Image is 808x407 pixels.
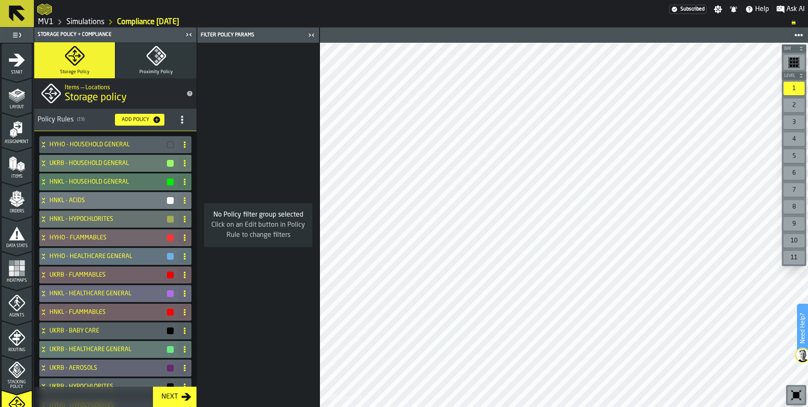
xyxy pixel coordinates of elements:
[39,341,175,358] div: UKRB - HEALTHCARE GENERAL
[783,234,805,247] div: 10
[783,74,797,78] span: Level
[167,383,174,390] button: button-
[39,285,175,302] div: HNKL - HEALTHCARE GENERAL
[199,32,306,38] div: Filter Policy Params
[49,327,166,334] h4: UKRB - BABY CARE
[783,183,805,197] div: 7
[2,209,32,214] span: Orders
[2,217,32,251] li: menu Data Stats
[783,149,805,163] div: 5
[783,200,805,214] div: 8
[167,309,174,316] button: button-
[2,70,32,75] span: Start
[49,290,166,297] h4: HNKL - HEALTHCARE GENERAL
[39,267,175,283] div: UKRB - FLAMMABLES
[789,388,803,402] svg: Reset zoom and position
[782,198,806,215] div: button-toolbar-undefined
[211,220,306,240] div: Click on an Edit button in Policy Rule to change filters
[2,286,32,320] li: menu Agents
[39,378,175,395] div: UKRB - HYPOCHLORITES
[38,115,108,125] div: Policy Rules
[167,365,174,371] button: button-
[39,211,175,228] div: HNKL - HYPOCHLORITES
[782,114,806,131] div: button-toolbar-undefined
[782,181,806,198] div: button-toolbar-undefined
[782,71,806,80] button: button-
[49,383,166,390] h4: UKRB - HYPOCHLORITES
[153,387,197,407] button: button-Next
[2,148,32,181] li: menu Items
[167,290,174,297] button: button-
[2,140,32,144] span: Assignment
[37,17,805,27] nav: Breadcrumb
[34,109,197,131] h3: title-section-[object Object]
[669,5,707,14] div: Menu Subscription
[77,117,85,122] span: ( 19 )
[49,216,166,223] h4: HNKL - HYPOCHLORITES
[37,2,52,17] a: logo-header
[782,165,806,181] div: button-toolbar-undefined
[49,234,166,241] h4: HYHO - FLAMMABLES
[783,47,797,51] span: Bay
[39,229,175,246] div: HYHO - FLAMMABLES
[39,173,175,190] div: HNKL - HOUSEHOLD GENERAL
[34,78,197,109] div: title-Storage policy
[158,392,181,402] div: Next
[2,44,32,77] li: menu Start
[49,179,166,185] h4: HNKL - HOUSEHOLD GENERAL
[60,69,90,75] span: Storage Policy
[2,29,32,41] label: button-toggle-Toggle Full Menu
[306,30,317,40] label: button-toggle-Close me
[322,388,369,405] a: logo-header
[183,30,195,40] label: button-toggle-Close me
[49,141,166,148] h4: HYHO - HOUSEHOLD GENERAL
[786,4,805,14] span: Ask AI
[167,234,174,241] button: button-
[782,44,806,53] button: button-
[783,132,805,146] div: 4
[726,5,741,14] label: button-toggle-Notifications
[39,322,175,339] div: UKRB - BABY CARE
[782,80,806,97] div: button-toolbar-undefined
[2,356,32,390] li: menu Stacking Policy
[2,113,32,147] li: menu Assignment
[117,17,179,27] a: link-to-/wh/i/3ccf57d1-1e0c-4a81-a3bb-c2011c5f0d50/simulations/f22fc673-aff1-4b61-9704-98a8e2f6fa4a
[680,6,704,12] span: Subscribed
[2,105,32,110] span: Layout
[755,4,769,14] span: Help
[782,97,806,114] div: button-toolbar-undefined
[115,114,164,126] button: button-Add Policy
[49,365,166,371] h4: UKRB - AEROSOLS
[139,69,173,75] span: Proximity Policy
[39,136,175,153] div: HYHO - HOUSEHOLD GENERAL
[782,131,806,148] div: button-toolbar-undefined
[2,348,32,352] span: Routing
[167,253,174,260] button: button-
[36,32,183,38] div: Storage Policy + Compliance
[167,197,174,204] button: button-
[782,232,806,249] div: button-toolbar-undefined
[2,244,32,248] span: Data Stats
[2,380,32,389] span: Stacking Policy
[2,278,32,283] span: Heatmaps
[742,4,773,14] label: button-toggle-Help
[783,99,805,112] div: 2
[38,17,54,27] a: link-to-/wh/i/3ccf57d1-1e0c-4a81-a3bb-c2011c5f0d50
[49,197,166,204] h4: HNKL - ACIDS
[39,155,175,172] div: UKRB - HOUSEHOLD GENERAL
[49,309,166,316] h4: HNKL - FLAMMABLES
[782,249,806,266] div: button-toolbar-undefined
[2,313,32,318] span: Agents
[783,115,805,129] div: 3
[783,251,805,264] div: 11
[66,17,104,27] a: link-to-/wh/i/3ccf57d1-1e0c-4a81-a3bb-c2011c5f0d50
[798,305,807,352] label: Need Help?
[2,321,32,355] li: menu Routing
[783,82,805,95] div: 1
[39,192,175,209] div: HNKL - ACIDS
[782,148,806,165] div: button-toolbar-undefined
[34,27,197,42] header: Storage Policy + Compliance
[49,346,166,353] h4: UKRB - HEALTHCARE GENERAL
[211,210,306,220] div: No Policy filter group selected
[786,385,806,405] div: button-toolbar-undefined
